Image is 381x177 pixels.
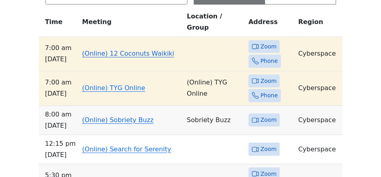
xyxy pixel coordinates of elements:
[184,106,245,135] td: Sobriety Buzz
[261,144,277,154] span: Zoom
[45,42,76,54] span: 7:00 AM
[295,106,342,135] td: Cyberspace
[184,11,245,37] th: Location / Group
[261,91,278,101] span: Phone
[45,88,76,99] span: [DATE]
[45,149,76,161] span: [DATE]
[295,71,342,106] td: Cyberspace
[82,145,171,153] a: (Online) Search for Serenity
[45,138,76,149] span: 12:15 PM
[82,50,174,57] a: (Online) 12 Coconuts Waikiki
[295,11,342,37] th: Region
[79,11,184,37] th: Meeting
[82,116,154,124] a: (Online) Sobriety Buzz
[39,11,79,37] th: Time
[45,54,76,65] span: [DATE]
[45,109,76,120] span: 8:00 AM
[261,56,278,66] span: Phone
[82,84,145,92] a: (Online) TYG Online
[245,11,295,37] th: Address
[261,76,277,86] span: Zoom
[295,37,342,71] td: Cyberspace
[295,135,342,164] td: Cyberspace
[45,120,76,131] span: [DATE]
[261,115,277,125] span: Zoom
[45,77,76,88] span: 7:00 AM
[184,71,245,106] td: (Online) TYG Online
[261,42,277,52] span: Zoom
